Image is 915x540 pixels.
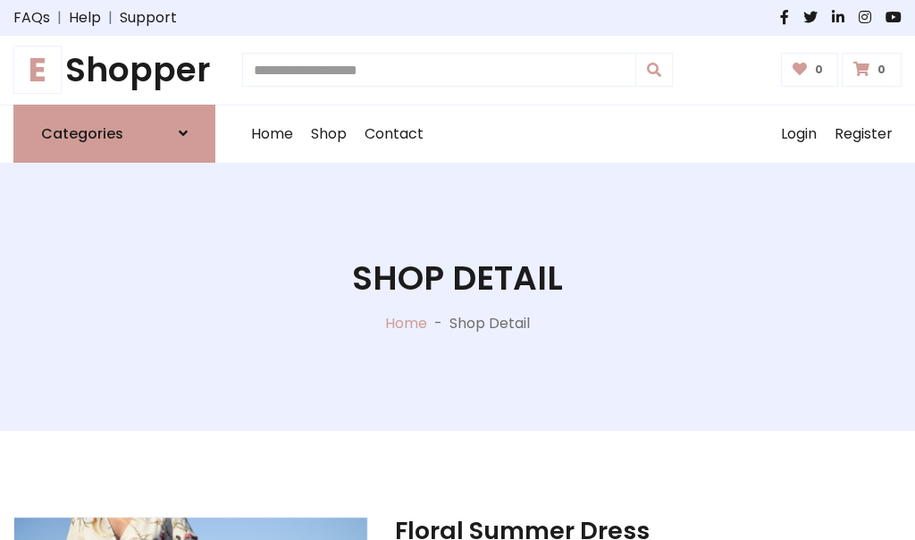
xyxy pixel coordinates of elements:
a: Categories [13,105,215,163]
a: 0 [781,53,839,87]
p: Shop Detail [449,313,530,334]
a: Register [826,105,902,163]
span: | [101,7,120,29]
p: - [427,313,449,334]
h1: Shopper [13,50,215,90]
span: E [13,46,62,94]
a: Help [69,7,101,29]
a: Support [120,7,177,29]
a: EShopper [13,50,215,90]
a: Shop [302,105,356,163]
a: Contact [356,105,432,163]
span: 0 [873,62,890,78]
h6: Categories [41,125,123,142]
h1: Shop Detail [352,258,563,299]
a: Home [242,105,302,163]
a: 0 [842,53,902,87]
a: FAQs [13,7,50,29]
span: 0 [810,62,827,78]
span: | [50,7,69,29]
a: Login [772,105,826,163]
a: Home [385,313,427,333]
